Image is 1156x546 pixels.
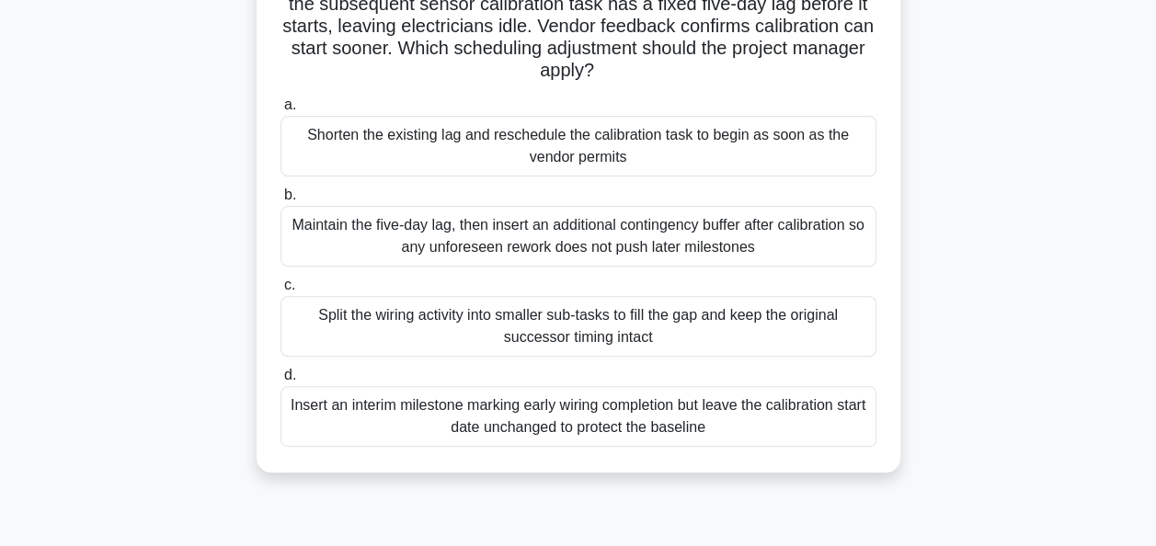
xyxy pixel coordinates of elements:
span: c. [284,277,295,292]
span: a. [284,97,296,112]
div: Maintain the five-day lag, then insert an additional contingency buffer after calibration so any ... [280,206,876,267]
div: Insert an interim milestone marking early wiring completion but leave the calibration start date ... [280,386,876,447]
span: b. [284,187,296,202]
div: Shorten the existing lag and reschedule the calibration task to begin as soon as the vendor permits [280,116,876,176]
div: Split the wiring activity into smaller sub-tasks to fill the gap and keep the original successor ... [280,296,876,357]
span: d. [284,367,296,382]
